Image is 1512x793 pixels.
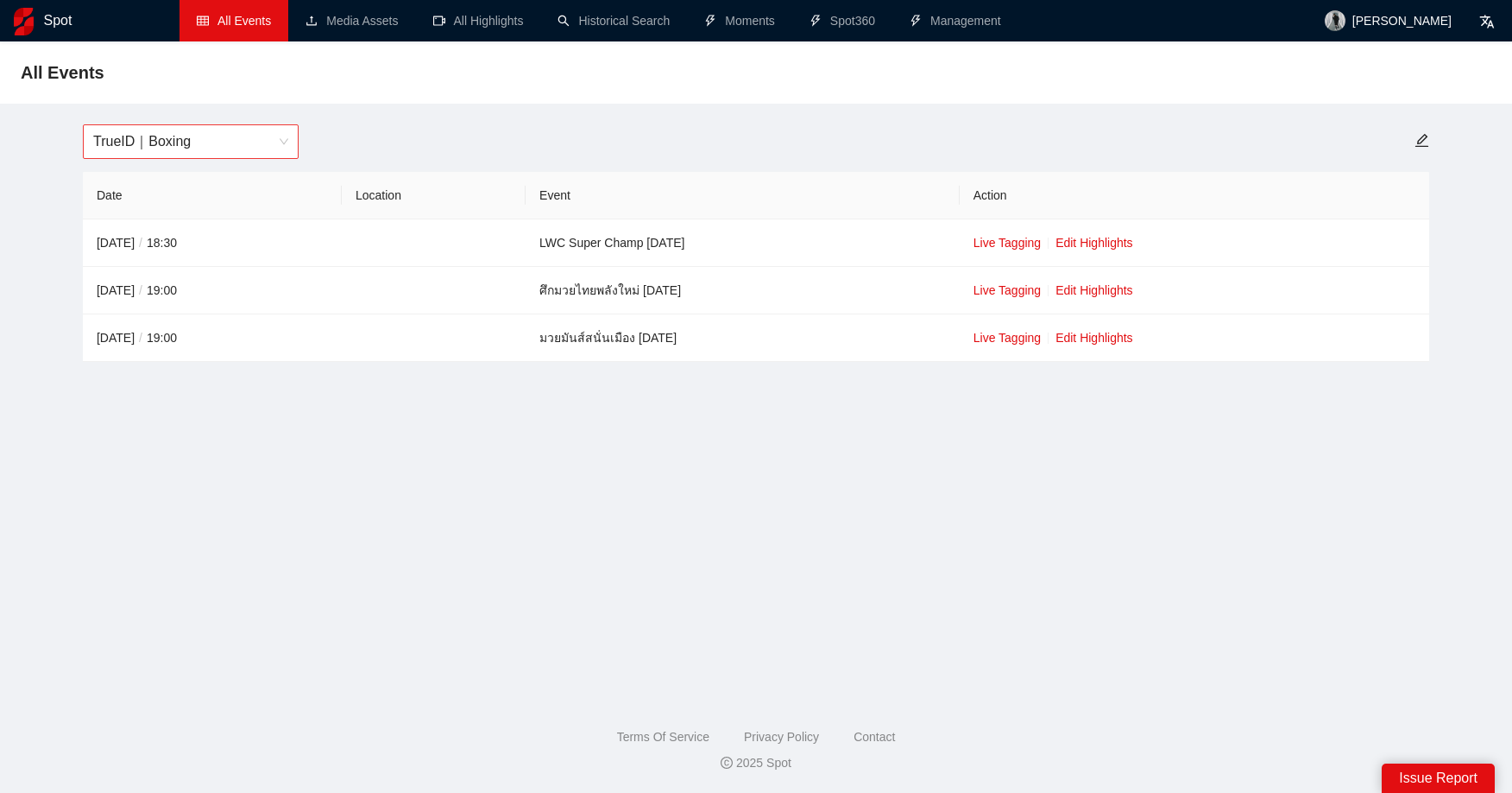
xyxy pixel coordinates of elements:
th: Date [83,172,342,219]
span: table [197,15,209,27]
a: Edit Highlights [1055,236,1133,250]
a: video-cameraAll Highlights [433,14,524,28]
td: [DATE] 19:00 [83,267,342,314]
img: logo [14,8,34,35]
span: All Events [21,59,104,86]
a: Contact [854,730,895,744]
a: Live Tagging [973,331,1041,345]
a: thunderboltManagement [910,14,1001,28]
th: Event [526,172,960,219]
a: Live Tagging [973,283,1041,297]
a: thunderboltMoments [704,14,775,28]
span: copyright [721,757,733,769]
td: [DATE] 19:00 [83,314,342,362]
a: Live Tagging [973,236,1041,250]
a: Edit Highlights [1055,283,1133,297]
td: LWC Super Champ [DATE] [526,219,960,267]
td: [DATE] 18:30 [83,219,342,267]
a: Privacy Policy [744,730,819,744]
span: All Events [217,14,271,28]
a: searchHistorical Search [558,14,670,28]
div: 2025 Spot [14,753,1498,772]
span: TrueID｜Boxing [93,125,288,158]
td: มวยมันส์สนั่นเมือง [DATE] [526,314,960,362]
span: edit [1414,133,1429,148]
span: / [135,236,147,250]
span: / [135,283,147,297]
a: Terms Of Service [617,730,709,744]
th: Action [960,172,1429,219]
a: Edit Highlights [1055,331,1133,345]
th: Location [342,172,526,219]
a: thunderboltSpot360 [810,14,875,28]
a: uploadMedia Assets [306,14,398,28]
div: Issue Report [1382,764,1495,793]
td: ศึกมวยไทยพลังใหม่ [DATE] [526,267,960,314]
img: avatar [1325,10,1345,31]
span: / [135,331,147,345]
